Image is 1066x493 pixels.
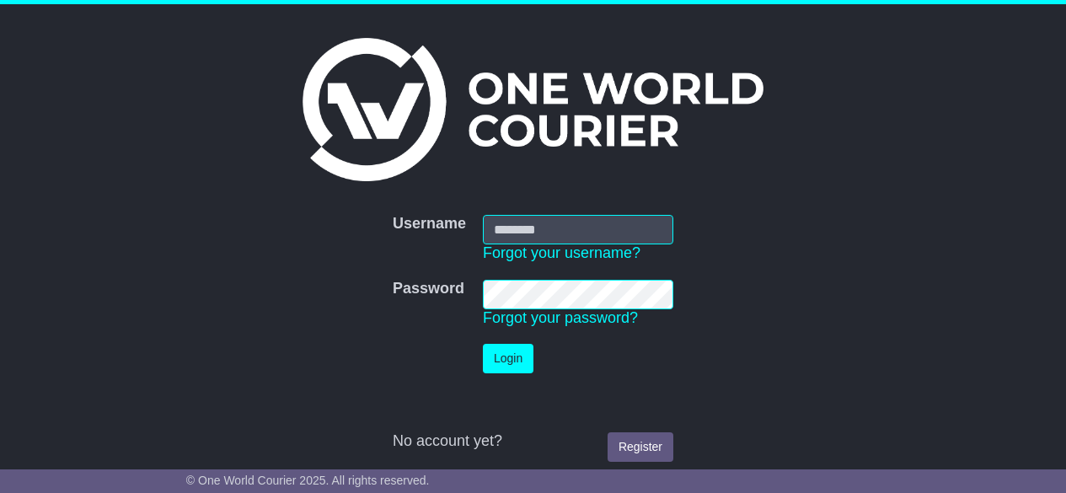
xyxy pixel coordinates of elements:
a: Forgot your password? [483,309,638,326]
button: Login [483,344,533,373]
div: No account yet? [393,432,673,451]
label: Password [393,280,464,298]
label: Username [393,215,466,233]
span: © One World Courier 2025. All rights reserved. [186,474,430,487]
img: One World [303,38,763,181]
a: Forgot your username? [483,244,640,261]
a: Register [608,432,673,462]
